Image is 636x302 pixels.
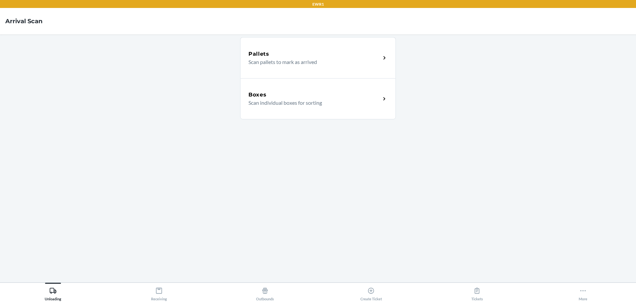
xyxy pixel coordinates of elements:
[45,284,61,301] div: Unloading
[248,91,267,99] h5: Boxes
[106,283,212,301] button: Receiving
[248,99,375,107] p: Scan individual boxes for sorting
[318,283,424,301] button: Create Ticket
[240,37,396,78] a: PalletsScan pallets to mark as arrived
[248,58,375,66] p: Scan pallets to mark as arrived
[256,284,274,301] div: Outbounds
[471,284,483,301] div: Tickets
[360,284,382,301] div: Create Ticket
[312,1,324,7] p: EWR1
[5,17,42,26] h4: Arrival Scan
[151,284,167,301] div: Receiving
[579,284,587,301] div: More
[424,283,530,301] button: Tickets
[530,283,636,301] button: More
[212,283,318,301] button: Outbounds
[248,50,269,58] h5: Pallets
[240,78,396,119] a: BoxesScan individual boxes for sorting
